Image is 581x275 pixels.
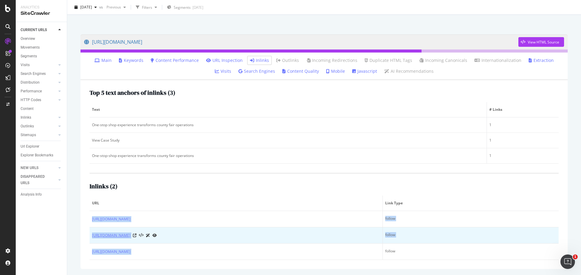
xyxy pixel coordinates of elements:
[21,79,57,86] a: Distribution
[21,152,63,158] a: Explorer Bookmarks
[215,68,231,74] a: Visits
[383,244,559,260] td: follow
[21,97,41,103] div: HTTP Codes
[21,132,36,138] div: Sitemaps
[21,79,40,86] div: Distribution
[151,57,199,63] a: Content Performance
[174,5,191,10] span: Segments
[99,5,104,10] span: vs
[21,97,57,103] a: HTTP Codes
[92,216,130,222] a: [URL][DOMAIN_NAME]
[80,5,92,10] span: 2025 Aug. 2nd
[250,57,269,63] a: Inlinks
[104,2,128,12] button: Previous
[92,153,484,158] div: One-stop-shop experience transforms county fair operations
[518,37,564,47] button: View HTML Source
[119,57,143,63] a: Keywords
[21,114,31,121] div: Inlinks
[192,5,203,10] div: [DATE]
[21,165,57,171] a: NEW URLS
[21,114,57,121] a: Inlinks
[352,68,377,74] a: Javascript
[92,107,483,112] span: Text
[21,191,42,198] div: Analysis Info
[21,165,38,171] div: NEW URLS
[90,89,175,96] h2: Top 5 text anchors of inlinks ( 3 )
[92,122,484,128] div: One-stop shop experience transforms county fair operations
[21,132,57,138] a: Sitemaps
[139,233,143,238] button: View HTML Source
[326,68,345,74] a: Mobile
[21,71,57,77] a: Search Engines
[21,106,34,112] div: Content
[21,62,30,68] div: Visits
[21,174,57,186] a: DISAPPEARED URLS
[133,234,136,237] a: Visit Online Page
[94,57,112,63] a: Main
[489,107,555,112] span: # Links
[238,68,275,74] a: Search Engines
[72,2,99,12] button: [DATE]
[165,2,206,12] button: Segments[DATE]
[92,249,130,255] a: [URL][DOMAIN_NAME]
[104,5,121,10] span: Previous
[21,53,37,59] div: Segments
[384,68,434,74] a: AI Recommendations
[21,88,42,94] div: Performance
[21,191,63,198] a: Analysis Info
[560,254,575,269] iframe: Intercom live chat
[21,123,34,130] div: Outlinks
[153,232,157,238] a: URL Inspection
[21,62,57,68] a: Visits
[21,44,63,51] a: Movements
[21,143,39,150] div: Url Explorer
[489,122,556,128] div: 1
[92,200,379,206] span: URL
[419,57,467,63] a: Incoming Canonicals
[21,152,53,158] div: Explorer Bookmarks
[21,143,63,150] a: Url Explorer
[92,138,484,143] div: View Case Study
[573,254,578,259] span: 1
[206,57,243,63] a: URL Inspection
[528,40,559,45] div: View HTML Source
[146,232,150,238] a: AI Url Details
[133,2,159,12] button: Filters
[489,138,556,143] div: 1
[282,68,319,74] a: Content Quality
[21,44,40,51] div: Movements
[90,183,117,190] h2: Inlinks ( 2 )
[92,232,130,238] a: [URL][DOMAIN_NAME]
[21,88,57,94] a: Performance
[21,71,46,77] div: Search Engines
[21,10,62,17] div: SiteCrawler
[21,27,57,33] a: CURRENT URLS
[21,36,35,42] div: Overview
[21,5,62,10] div: Analytics
[474,57,521,63] a: Internationalization
[306,57,357,63] a: Incoming Redirections
[21,106,63,112] a: Content
[529,57,554,63] a: Extraction
[276,57,299,63] a: Outlinks
[21,36,63,42] a: Overview
[21,123,57,130] a: Outlinks
[21,27,47,33] div: CURRENT URLS
[21,53,63,59] a: Segments
[142,5,152,10] div: Filters
[489,153,556,158] div: 1
[365,57,412,63] a: Duplicate HTML Tags
[84,34,518,50] a: [URL][DOMAIN_NAME]
[383,227,559,244] td: follow
[385,200,555,206] span: Link Type
[383,211,559,227] td: follow
[21,174,51,186] div: DISAPPEARED URLS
